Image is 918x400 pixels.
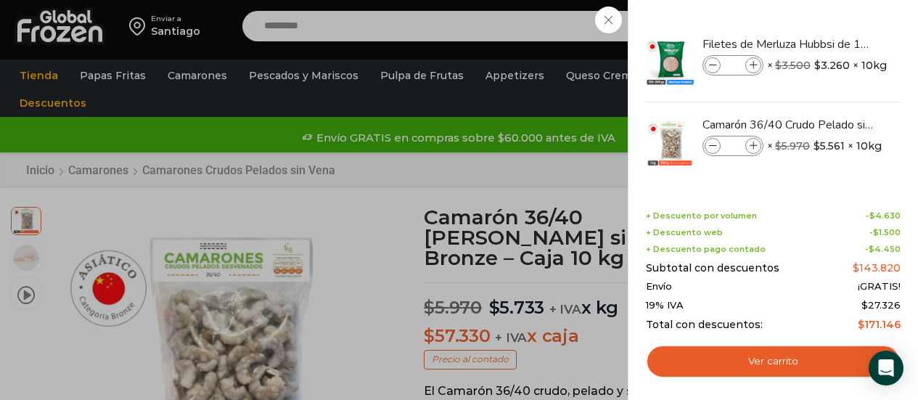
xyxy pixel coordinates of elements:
input: Product quantity [722,138,744,154]
span: + Descuento por volumen [646,211,757,221]
bdi: 4.630 [869,211,901,221]
span: - [866,211,901,221]
span: $ [873,227,879,237]
span: + Descuento web [646,228,723,237]
span: 19% IVA [646,300,684,311]
a: Filetes de Merluza Hubbsi de 100 a 200 gr – Caja 10 kg [702,36,875,52]
bdi: 1.500 [873,227,901,237]
span: $ [869,211,875,221]
span: ¡GRATIS! [858,281,901,293]
span: $ [775,59,782,72]
bdi: 5.970 [775,139,810,152]
span: - [865,245,901,254]
span: × × 10kg [767,136,882,156]
bdi: 3.260 [814,58,850,73]
span: Subtotal con descuentos [646,262,779,274]
span: 27.326 [861,299,901,311]
span: + Descuento pago contado [646,245,766,254]
span: Envío [646,281,672,293]
span: $ [814,58,821,73]
span: $ [853,261,859,274]
bdi: 3.500 [775,59,811,72]
span: Total con descuentos: [646,319,763,331]
div: Open Intercom Messenger [869,351,903,385]
a: Ver carrito [646,345,901,378]
bdi: 4.450 [869,244,901,254]
input: Product quantity [722,57,744,73]
a: Camarón 36/40 Crudo Pelado sin Vena - Bronze - Caja 10 kg [702,117,875,133]
bdi: 5.561 [814,139,845,153]
span: $ [858,318,864,331]
span: - [869,228,901,237]
bdi: 171.146 [858,318,901,331]
span: × × 10kg [767,55,887,75]
span: $ [775,139,782,152]
span: $ [861,299,868,311]
bdi: 143.820 [853,261,901,274]
span: $ [869,244,874,254]
span: $ [814,139,820,153]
